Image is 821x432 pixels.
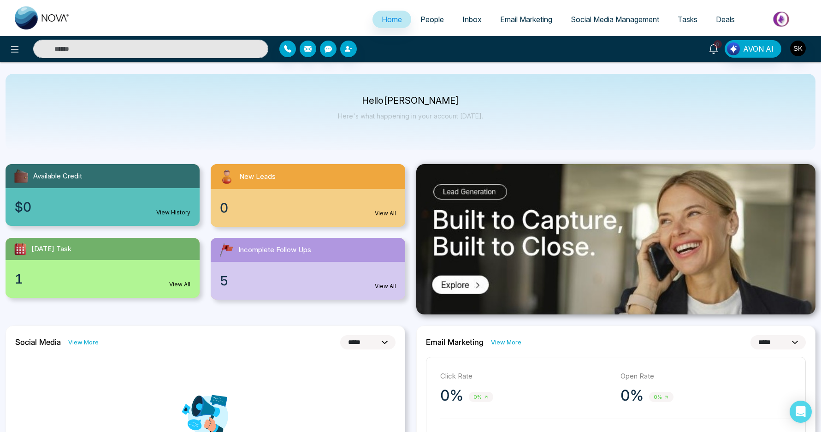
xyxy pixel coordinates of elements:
img: followUps.svg [218,242,235,258]
span: 0 [220,198,228,218]
p: Hello [PERSON_NAME] [338,97,483,105]
p: 0% [440,386,463,405]
span: Tasks [678,15,697,24]
div: Open Intercom Messenger [790,401,812,423]
a: View More [68,338,99,347]
p: 0% [620,386,644,405]
button: AVON AI [725,40,781,58]
a: Deals [707,11,744,28]
a: Social Media Management [561,11,668,28]
a: Inbox [453,11,491,28]
span: Incomplete Follow Ups [238,245,311,255]
img: Market-place.gif [749,9,815,30]
a: New Leads0View All [205,164,410,227]
a: View History [156,208,190,217]
a: Email Marketing [491,11,561,28]
img: User Avatar [790,41,806,56]
img: todayTask.svg [13,242,28,256]
span: Inbox [462,15,482,24]
span: Email Marketing [500,15,552,24]
a: View All [169,280,190,289]
span: 1 [15,269,23,289]
span: Available Credit [33,171,82,182]
img: Lead Flow [727,42,740,55]
span: New Leads [239,172,276,182]
span: 0% [649,392,673,402]
span: AVON AI [743,43,774,54]
a: Home [372,11,411,28]
span: Deals [716,15,735,24]
img: Nova CRM Logo [15,6,70,30]
span: Home [382,15,402,24]
p: Open Rate [620,371,791,382]
a: Incomplete Follow Ups5View All [205,238,410,300]
h2: Social Media [15,337,61,347]
span: People [420,15,444,24]
span: Social Media Management [571,15,659,24]
a: View All [375,282,396,290]
p: Here's what happening in your account [DATE]. [338,112,483,120]
img: availableCredit.svg [13,168,30,184]
span: [DATE] Task [31,244,71,254]
a: 8 [703,40,725,56]
span: 8 [714,40,722,48]
span: 0% [469,392,493,402]
a: View More [491,338,521,347]
a: People [411,11,453,28]
img: . [416,164,816,314]
span: 5 [220,271,228,290]
a: Tasks [668,11,707,28]
span: $0 [15,197,31,217]
h2: Email Marketing [426,337,484,347]
img: newLeads.svg [218,168,236,185]
p: Click Rate [440,371,611,382]
a: View All [375,209,396,218]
